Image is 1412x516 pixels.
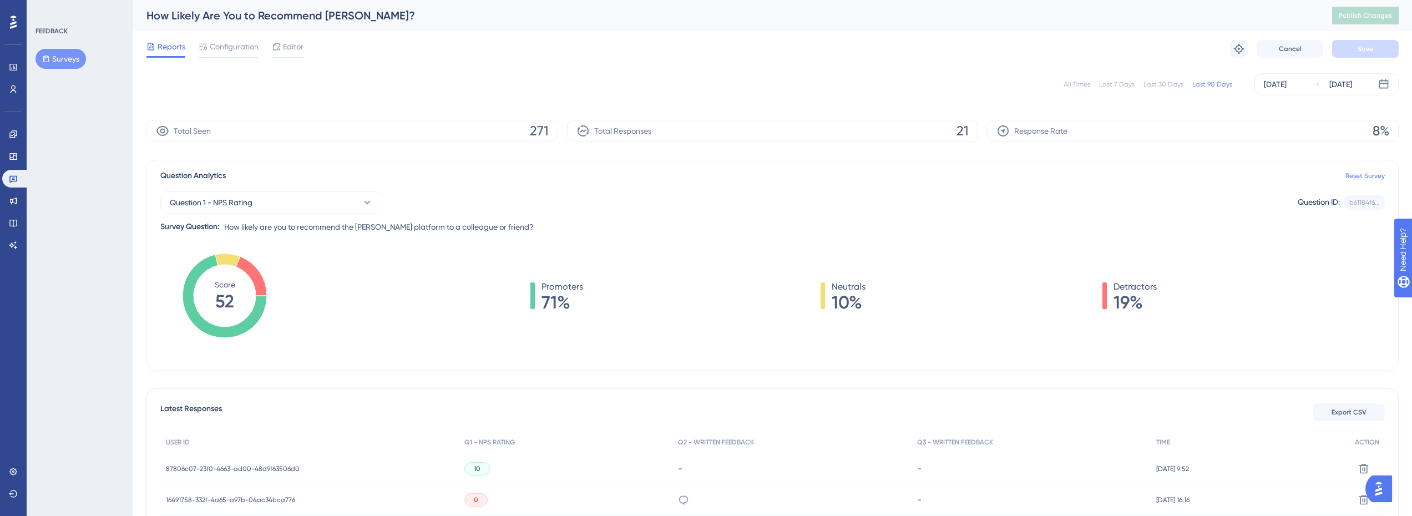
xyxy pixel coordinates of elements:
[1156,464,1189,473] span: [DATE] 9:52
[1279,44,1302,53] span: Cancel
[541,294,583,311] span: 71%
[1064,80,1090,89] div: All Times
[1143,80,1183,89] div: Last 30 Days
[1192,80,1232,89] div: Last 90 Days
[1358,44,1373,53] span: Save
[160,220,220,234] div: Survey Question:
[160,402,222,422] span: Latest Responses
[36,49,86,69] button: Surveys
[166,464,300,473] span: 87806c07-23f0-4663-ad00-48d9f63506d0
[1156,495,1190,504] span: [DATE] 16:16
[474,495,478,504] span: 0
[160,169,226,183] span: Question Analytics
[917,438,993,447] span: Q3 - WRITTEN FEEDBACK
[1156,438,1170,447] span: TIME
[541,280,583,294] span: Promoters
[1264,78,1287,91] div: [DATE]
[1329,78,1352,91] div: [DATE]
[464,438,515,447] span: Q1 - NPS RATING
[1332,408,1367,417] span: Export CSV
[215,291,234,312] tspan: 52
[594,124,651,138] span: Total Responses
[160,191,382,214] button: Question 1 - NPS Rating
[678,463,906,474] div: -
[917,463,1145,474] div: -
[678,438,754,447] span: Q2 - WRITTEN FEEDBACK
[1345,171,1385,180] a: Reset Survey
[1355,438,1379,447] span: ACTION
[26,3,69,16] span: Need Help?
[170,196,252,209] span: Question 1 - NPS Rating
[1313,403,1385,421] button: Export CSV
[1298,195,1340,210] div: Question ID:
[1114,294,1157,311] span: 19%
[1014,124,1067,138] span: Response Rate
[283,40,303,53] span: Editor
[158,40,185,53] span: Reports
[166,495,295,504] span: 16491758-332f-4a65-a97b-04ac34bca776
[1373,122,1389,140] span: 8%
[174,124,211,138] span: Total Seen
[1099,80,1135,89] div: Last 7 Days
[474,464,480,473] span: 10
[210,40,259,53] span: Configuration
[1365,472,1399,505] iframe: UserGuiding AI Assistant Launcher
[224,220,534,234] span: How likely are you to recommend the [PERSON_NAME] platform to a colleague or friend?
[215,280,235,289] tspan: Score
[832,280,866,294] span: Neutrals
[832,294,866,311] span: 10%
[166,438,190,447] span: USER ID
[1332,7,1399,24] button: Publish Changes
[1114,280,1157,294] span: Detractors
[917,494,1145,505] div: -
[1339,11,1392,20] span: Publish Changes
[530,122,549,140] span: 271
[956,122,969,140] span: 21
[36,27,68,36] div: FEEDBACK
[146,8,1304,23] div: How Likely Are You to Recommend [PERSON_NAME]?
[1332,40,1399,58] button: Save
[1349,198,1380,207] div: b61184f6...
[1257,40,1323,58] button: Cancel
